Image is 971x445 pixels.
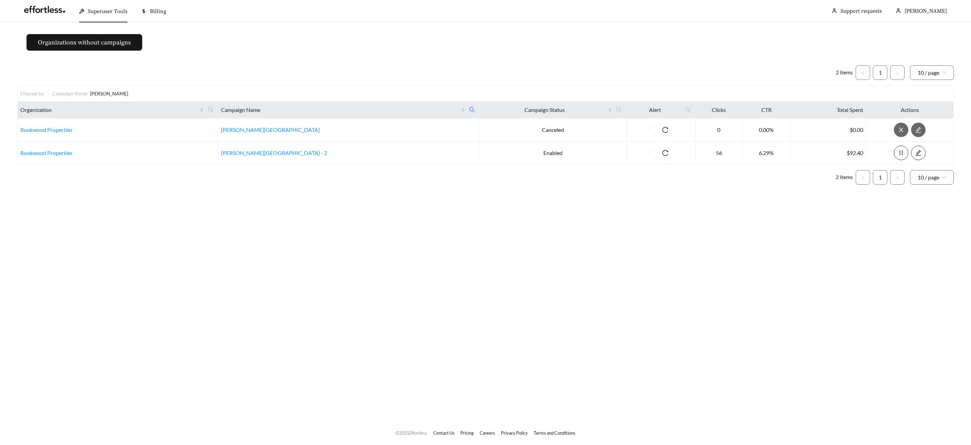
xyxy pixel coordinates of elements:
span: right [895,176,899,180]
td: $92.40 [791,142,866,165]
span: [PERSON_NAME] [90,91,128,96]
span: right [895,71,899,75]
button: edit [911,123,926,137]
a: Rookwood Properties [20,126,72,133]
span: search [616,107,622,113]
li: 2 items [836,170,853,185]
span: search [685,107,691,113]
a: edit [911,149,926,156]
li: Previous Page [856,65,870,80]
a: Contact Us [433,430,455,436]
td: 56 [696,142,742,165]
a: [PERSON_NAME][GEOGRAPHIC_DATA] [221,126,320,133]
span: 10 / page [918,66,946,80]
button: right [890,170,905,185]
span: Campaign Name : [52,91,88,96]
a: [PERSON_NAME][GEOGRAPHIC_DATA] - 2 [221,149,327,156]
span: 10 / page [918,170,946,184]
div: Page Size [910,65,954,80]
span: Organizations without campaigns [38,38,131,47]
a: 1 [873,170,887,184]
span: search [208,107,214,113]
a: Rookwood Properties [20,149,72,156]
button: reload [658,123,672,137]
div: Filtered by: [20,90,48,97]
button: reload [658,146,672,160]
li: 1 [873,170,887,185]
button: Organizations without campaigns [27,34,142,51]
a: Pricing [460,430,474,436]
span: search [469,107,475,113]
span: search [466,104,478,115]
span: edit [911,150,925,156]
a: Terms and Conditions [534,430,575,436]
a: Careers [480,430,495,436]
span: search [682,104,694,115]
a: Support requests [841,8,882,14]
span: Billing [150,8,166,15]
span: left [861,71,865,75]
td: Canceled [480,118,627,142]
button: left [856,170,870,185]
th: Actions [866,102,954,118]
span: Alert [629,106,681,114]
span: reload [658,150,672,156]
td: 0.00% [742,118,791,142]
li: 2 items [836,65,853,80]
span: Campaign Status [482,106,607,114]
span: left [861,176,865,180]
span: [PERSON_NAME] [905,8,947,14]
span: pause [894,150,908,156]
button: left [856,65,870,80]
th: Total Spent [791,102,866,118]
li: Next Page [890,65,905,80]
a: 1 [873,66,887,80]
td: Enabled [480,142,627,165]
div: Page Size [910,170,954,185]
button: right [890,65,905,80]
li: Next Page [890,170,905,185]
span: © 2025 Effortless [396,430,427,436]
td: 6.29% [742,142,791,165]
li: 1 [873,65,887,80]
span: Campaign Name [221,106,460,114]
th: CTR [742,102,791,118]
button: edit [911,146,926,160]
span: search [205,104,217,115]
span: Organization [20,106,198,114]
span: reload [658,127,672,133]
span: search [613,104,625,115]
th: Clicks [696,102,742,118]
button: pause [894,146,908,160]
li: Previous Page [856,170,870,185]
td: 0 [696,118,742,142]
a: edit [911,126,926,133]
td: $0.00 [791,118,866,142]
a: Privacy Policy [501,430,528,436]
span: Superuser Tools [88,8,127,15]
